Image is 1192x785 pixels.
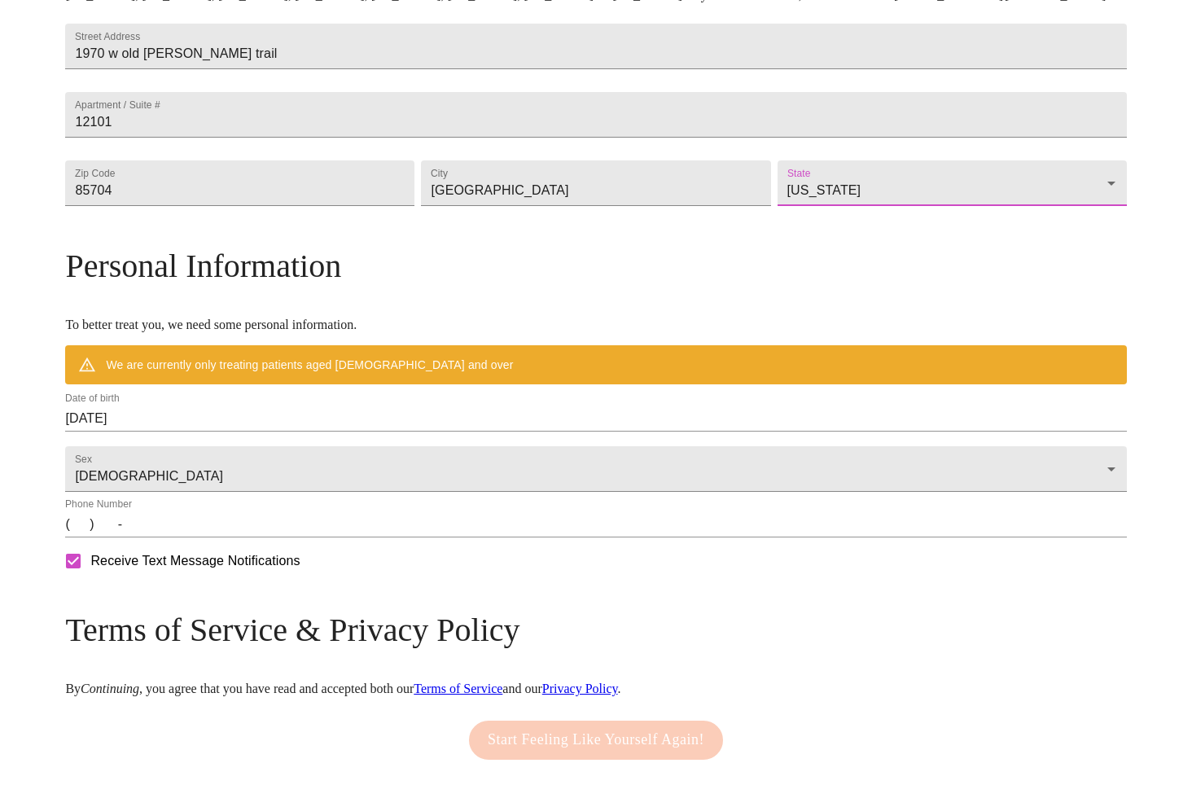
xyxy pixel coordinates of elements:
[65,611,1126,649] h3: Terms of Service & Privacy Policy
[542,682,618,695] a: Privacy Policy
[90,551,300,571] span: Receive Text Message Notifications
[65,446,1126,492] div: [DEMOGRAPHIC_DATA]
[106,350,513,379] div: We are currently only treating patients aged [DEMOGRAPHIC_DATA] and over
[81,682,139,695] em: Continuing
[65,500,132,510] label: Phone Number
[65,247,1126,285] h3: Personal Information
[414,682,502,695] a: Terms of Service
[65,682,1126,696] p: By , you agree that you have read and accepted both our and our .
[65,394,120,404] label: Date of birth
[778,160,1127,206] div: [US_STATE]
[65,318,1126,332] p: To better treat you, we need some personal information.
